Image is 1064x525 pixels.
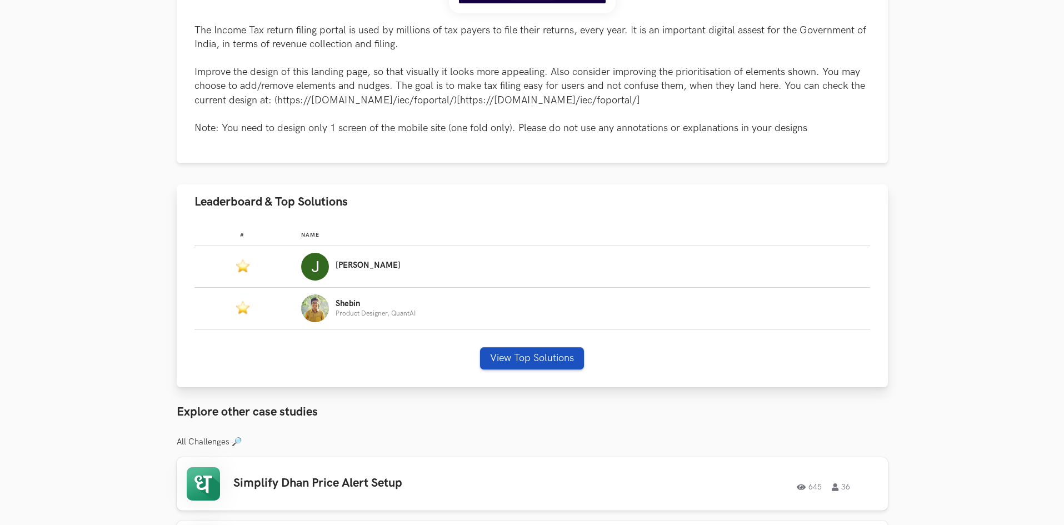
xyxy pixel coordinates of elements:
[336,299,416,308] p: Shebin
[236,258,249,273] img: Featured
[177,184,888,219] button: Leaderboard & Top Solutions
[480,347,584,369] button: View Top Solutions
[194,194,348,209] span: Leaderboard & Top Solutions
[177,405,888,419] h3: Explore other case studies
[233,476,549,491] h3: Simplify Dhan Price Alert Setup
[301,294,329,322] img: Profile photo
[240,232,244,238] span: #
[194,23,870,136] p: The Income Tax return filing portal is used by millions of tax payers to file their returns, ever...
[336,261,401,270] p: [PERSON_NAME]
[301,253,329,281] img: Profile photo
[194,223,870,329] table: Leaderboard
[177,437,888,447] h3: All Challenges 🔎
[177,219,888,387] div: Leaderboard & Top Solutions
[177,457,888,511] a: Simplify Dhan Price Alert Setup64536
[301,232,319,238] span: Name
[236,300,249,314] img: Featured
[336,310,416,317] p: Product Designer, QuantAI
[797,483,822,491] span: 645
[832,483,850,491] span: 36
